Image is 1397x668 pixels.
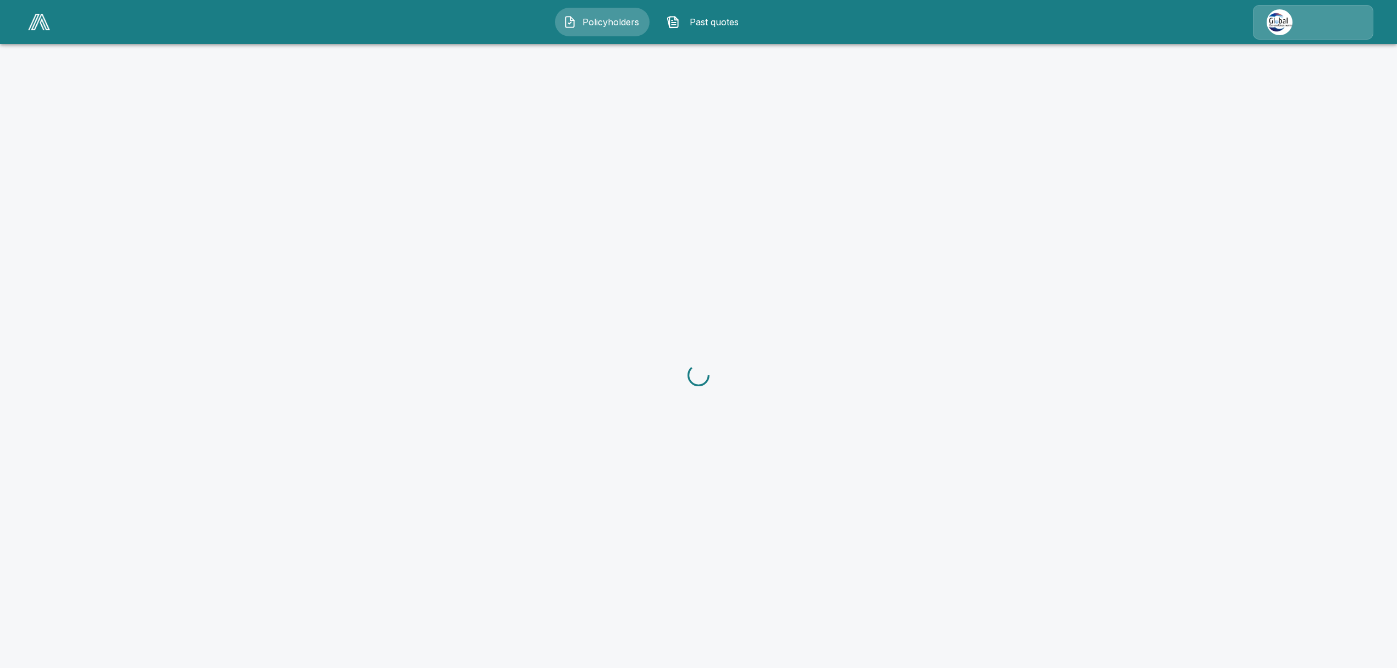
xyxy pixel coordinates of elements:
[555,8,650,36] button: Policyholders IconPolicyholders
[28,14,50,30] img: AA Logo
[667,15,680,29] img: Past quotes Icon
[563,15,576,29] img: Policyholders Icon
[581,15,641,29] span: Policyholders
[684,15,745,29] span: Past quotes
[1253,5,1373,40] a: Agency Icon
[1267,9,1292,35] img: Agency Icon
[658,8,753,36] button: Past quotes IconPast quotes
